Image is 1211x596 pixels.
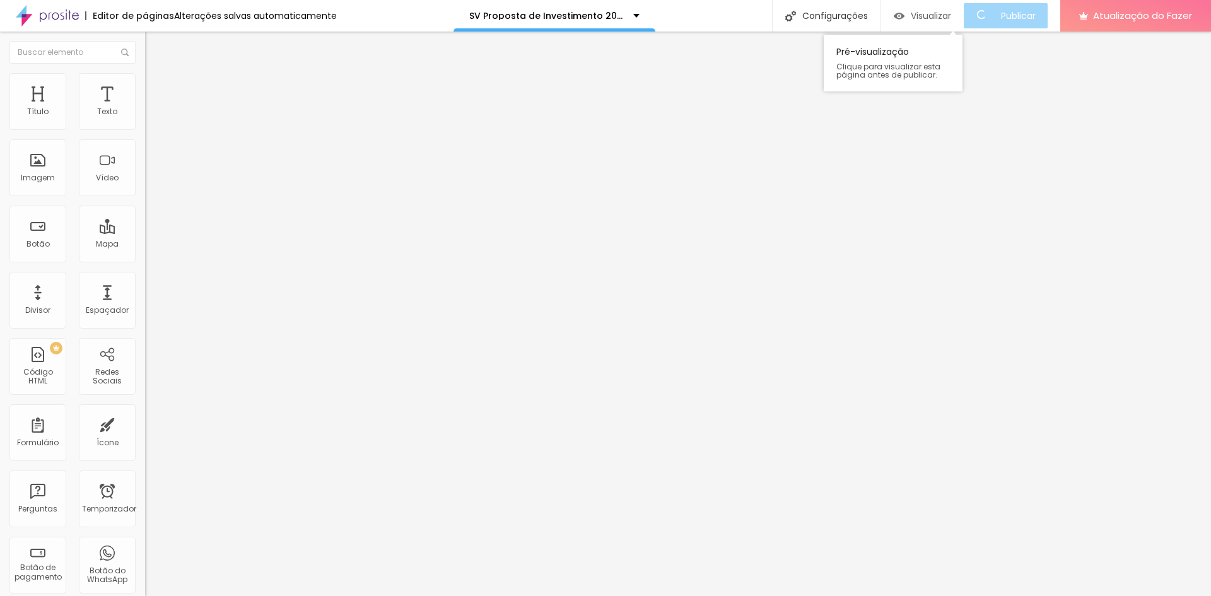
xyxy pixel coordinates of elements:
font: Visualizar [911,9,951,22]
font: Imagem [21,172,55,183]
font: Atualização do Fazer [1093,9,1192,22]
font: Formulário [17,437,59,448]
font: Botão do WhatsApp [87,565,127,585]
font: Mapa [96,238,119,249]
font: Código HTML [23,366,53,386]
font: Título [27,106,49,117]
font: Espaçador [86,305,129,315]
font: Ícone [97,437,119,448]
font: Clique para visualizar esta página antes de publicar. [836,61,940,80]
font: Redes Sociais [93,366,122,386]
font: Configurações [802,9,868,22]
font: Temporizador [82,503,136,514]
font: Alterações salvas automaticamente [174,9,337,22]
iframe: Editor [145,32,1211,596]
input: Buscar elemento [9,41,136,64]
button: Visualizar [881,3,964,28]
img: Ícone [121,49,129,56]
font: Vídeo [96,172,119,183]
font: Publicar [1001,9,1036,22]
font: Editor de páginas [93,9,174,22]
font: Botão de pagamento [15,562,62,581]
font: Divisor [25,305,50,315]
img: view-1.svg [894,11,904,21]
font: Texto [97,106,117,117]
img: Ícone [785,11,796,21]
font: Pré-visualização [836,45,909,58]
font: SV Proposta de Investimento 2025 [469,9,628,22]
font: Botão [26,238,50,249]
font: Perguntas [18,503,57,514]
button: Publicar [964,3,1048,28]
